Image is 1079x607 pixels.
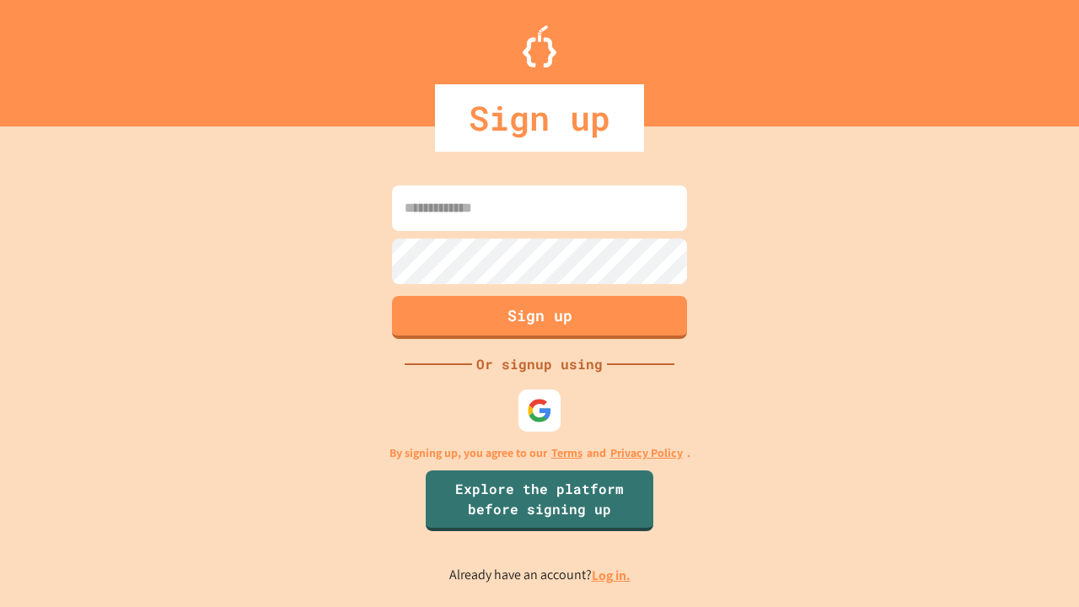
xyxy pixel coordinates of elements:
[1008,540,1062,590] iframe: chat widget
[472,354,607,374] div: Or signup using
[939,466,1062,538] iframe: chat widget
[426,470,653,531] a: Explore the platform before signing up
[610,444,683,462] a: Privacy Policy
[551,444,582,462] a: Terms
[389,444,690,462] p: By signing up, you agree to our and .
[523,25,556,67] img: Logo.svg
[449,565,631,586] p: Already have an account?
[527,398,552,423] img: google-icon.svg
[592,567,631,584] a: Log in.
[392,296,687,339] button: Sign up
[435,84,644,152] div: Sign up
